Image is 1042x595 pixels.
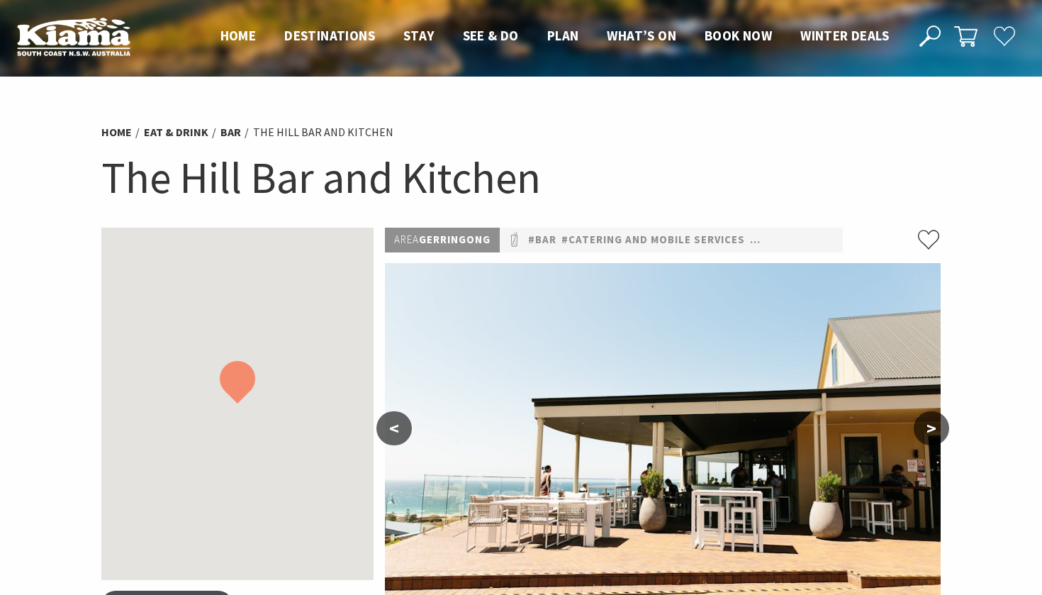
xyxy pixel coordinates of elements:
[17,17,130,56] img: Kiama Logo
[463,27,519,44] span: See & Do
[220,125,241,140] a: bar
[394,233,419,246] span: Area
[101,125,132,140] a: Home
[284,27,375,44] span: Destinations
[376,411,412,445] button: <
[800,27,889,44] span: Winter Deals
[914,411,949,445] button: >
[547,27,579,44] span: Plan
[705,27,772,44] span: Book now
[253,123,393,142] li: The Hill Bar and Kitchen
[101,149,941,206] h1: The Hill Bar and Kitchen
[607,27,676,44] span: What’s On
[750,231,884,249] a: #Restaurants & Cafés
[561,231,745,249] a: #Catering and Mobile Services
[403,27,435,44] span: Stay
[206,25,903,48] nav: Main Menu
[144,125,208,140] a: Eat & Drink
[220,27,257,44] span: Home
[385,228,500,252] p: Gerringong
[528,231,556,249] a: #bar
